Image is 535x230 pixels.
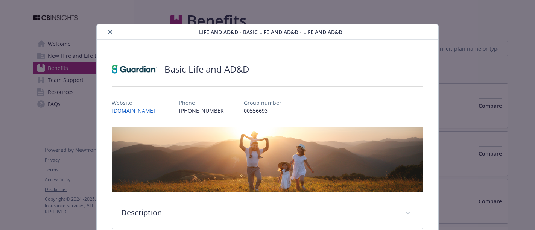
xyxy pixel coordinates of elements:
[179,107,226,115] p: [PHONE_NUMBER]
[164,63,249,76] h2: Basic Life and AD&D
[112,107,161,114] a: [DOMAIN_NAME]
[199,28,342,36] span: Life and AD&D - Basic Life and AD&D - Life and AD&D
[179,99,226,107] p: Phone
[112,99,161,107] p: Website
[244,99,281,107] p: Group number
[106,27,115,36] button: close
[112,127,423,192] img: banner
[244,107,281,115] p: 00556693
[112,58,157,80] img: Guardian
[112,198,423,229] div: Description
[121,207,396,218] p: Description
